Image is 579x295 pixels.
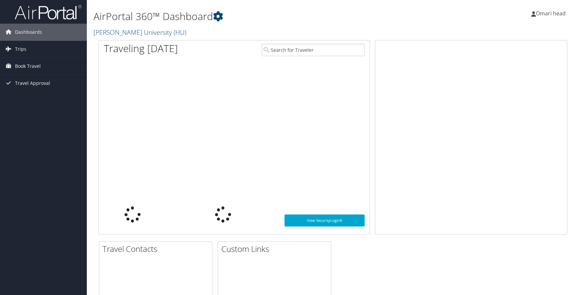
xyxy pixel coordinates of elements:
span: Travel Approval [15,75,50,92]
h1: AirPortal 360™ Dashboard [93,9,413,23]
input: Search for Traveler [262,44,365,56]
h1: Traveling [DATE] [104,41,178,55]
a: [PERSON_NAME] University (HU) [93,28,188,37]
img: airportal-logo.png [15,4,81,20]
h2: Custom Links [221,243,331,255]
span: Book Travel [15,58,41,75]
span: Omari head [536,10,566,17]
h2: Travel Contacts [103,243,212,255]
a: View SecurityLogic® [284,214,365,227]
span: Trips [15,41,26,57]
span: Dashboards [15,24,42,40]
a: Omari head [531,3,572,23]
